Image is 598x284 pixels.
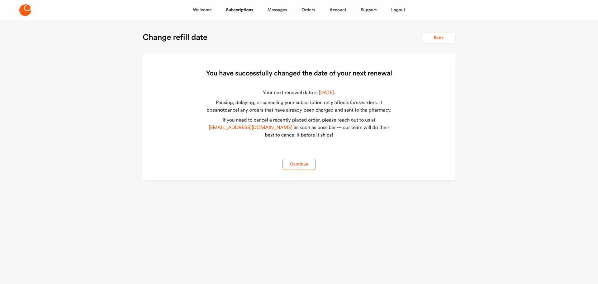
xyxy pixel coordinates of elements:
[204,117,394,139] div: If you need to cancel a recently placed order, please reach out to us at as soon as possible — ou...
[193,2,211,17] a: Welcome
[143,32,207,42] h1: Change refill date
[206,69,392,79] h1: You have successfully changed the date of your next renewal
[282,159,316,170] button: Continue
[391,2,405,17] a: Logout
[319,90,334,95] span: [DATE]
[349,100,363,105] i: future
[330,2,346,17] a: Account
[209,125,292,130] a: [EMAIL_ADDRESS][DOMAIN_NAME]
[217,108,225,113] b: not
[268,2,287,17] a: Messages
[204,99,394,114] div: Pausing, delaying, or canceling your subscription only affects orders. It does cancel any orders ...
[226,2,253,17] a: Subscriptions
[422,32,455,44] button: Back
[361,2,377,17] a: Support
[301,2,315,17] a: Orders
[204,89,394,97] div: Your next renewal date is .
